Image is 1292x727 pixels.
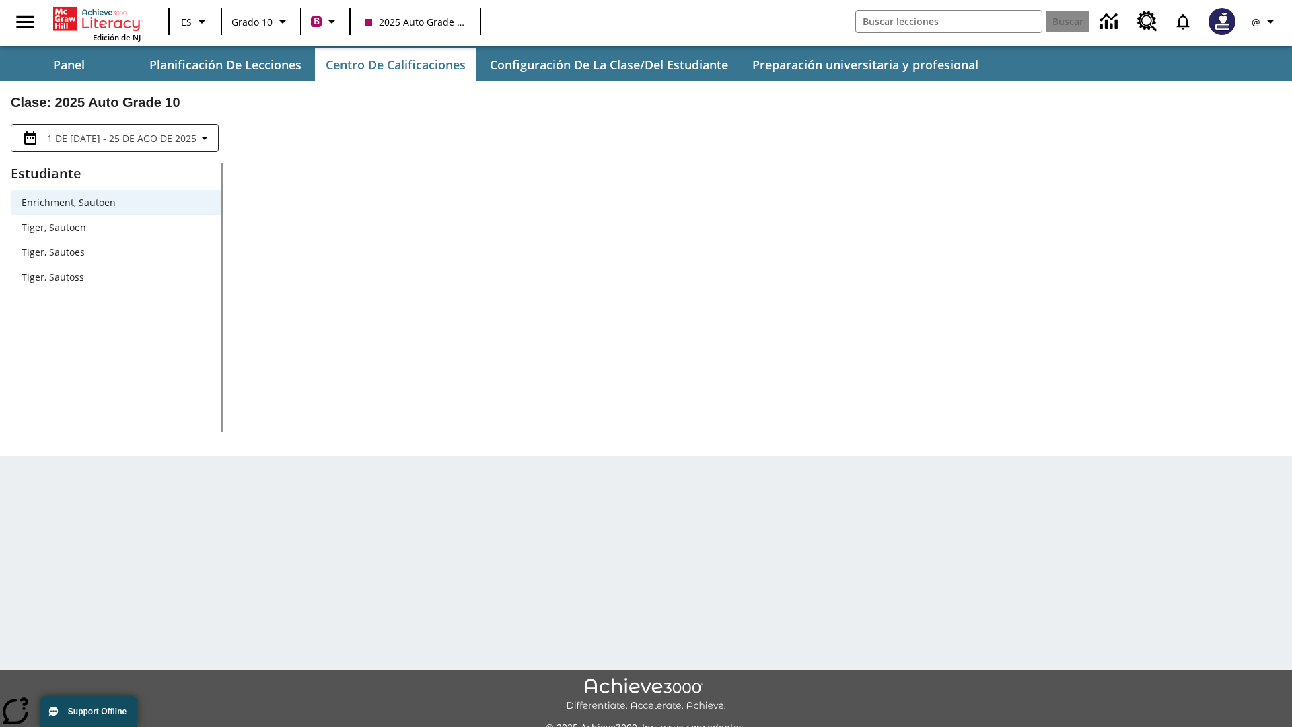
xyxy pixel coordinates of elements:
[1,48,136,81] button: Panel
[11,92,1281,113] h2: Clase : 2025 Auto Grade 10
[365,15,465,29] span: 2025 Auto Grade 10
[314,13,320,30] span: B
[11,163,221,184] p: Estudiante
[11,190,221,215] div: Enrichment, Sautoen
[68,707,127,716] span: Support Offline
[181,15,192,29] span: ES
[11,240,221,265] div: Tiger, Sautoes
[856,11,1042,32] input: Buscar campo
[53,4,141,42] div: Portada
[1209,8,1235,35] img: Avatar
[93,32,141,42] span: Edición de NJ
[479,48,739,81] button: Configuración de la clase/del estudiante
[139,48,312,81] button: Planificación de lecciones
[17,130,213,146] button: Seleccione el intervalo de fechas opción del menú
[306,9,345,34] button: Boost El color de la clase es rojo violeta. Cambiar el color de la clase.
[22,245,211,259] span: Tiger, Sautoes
[47,131,196,145] span: 1 de [DATE] - 25 de ago de 2025
[196,130,213,146] svg: Collapse Date Range Filter
[1200,4,1244,39] button: Escoja un nuevo avatar
[53,5,141,32] a: Portada
[40,696,137,727] button: Support Offline
[566,678,726,712] img: Achieve3000 Differentiate Accelerate Achieve
[22,220,211,234] span: Tiger, Sautoen
[5,2,45,42] button: Abrir el menú lateral
[1129,3,1165,40] a: Centro de recursos, Se abrirá en una pestaña nueva.
[1252,15,1260,29] span: @
[11,215,221,240] div: Tiger, Sautoen
[174,9,217,34] button: Lenguaje: ES, Selecciona un idioma
[315,48,476,81] button: Centro de calificaciones
[1165,4,1200,39] a: Notificaciones
[22,270,211,284] span: Tiger, Sautoss
[1244,9,1287,34] button: Perfil/Configuración
[742,48,989,81] button: Preparación universitaria y profesional
[22,195,211,209] span: Enrichment, Sautoen
[1092,3,1129,40] a: Centro de información
[231,15,273,29] span: Grado 10
[11,265,221,289] div: Tiger, Sautoss
[226,9,296,34] button: Grado: Grado 10, Elige un grado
